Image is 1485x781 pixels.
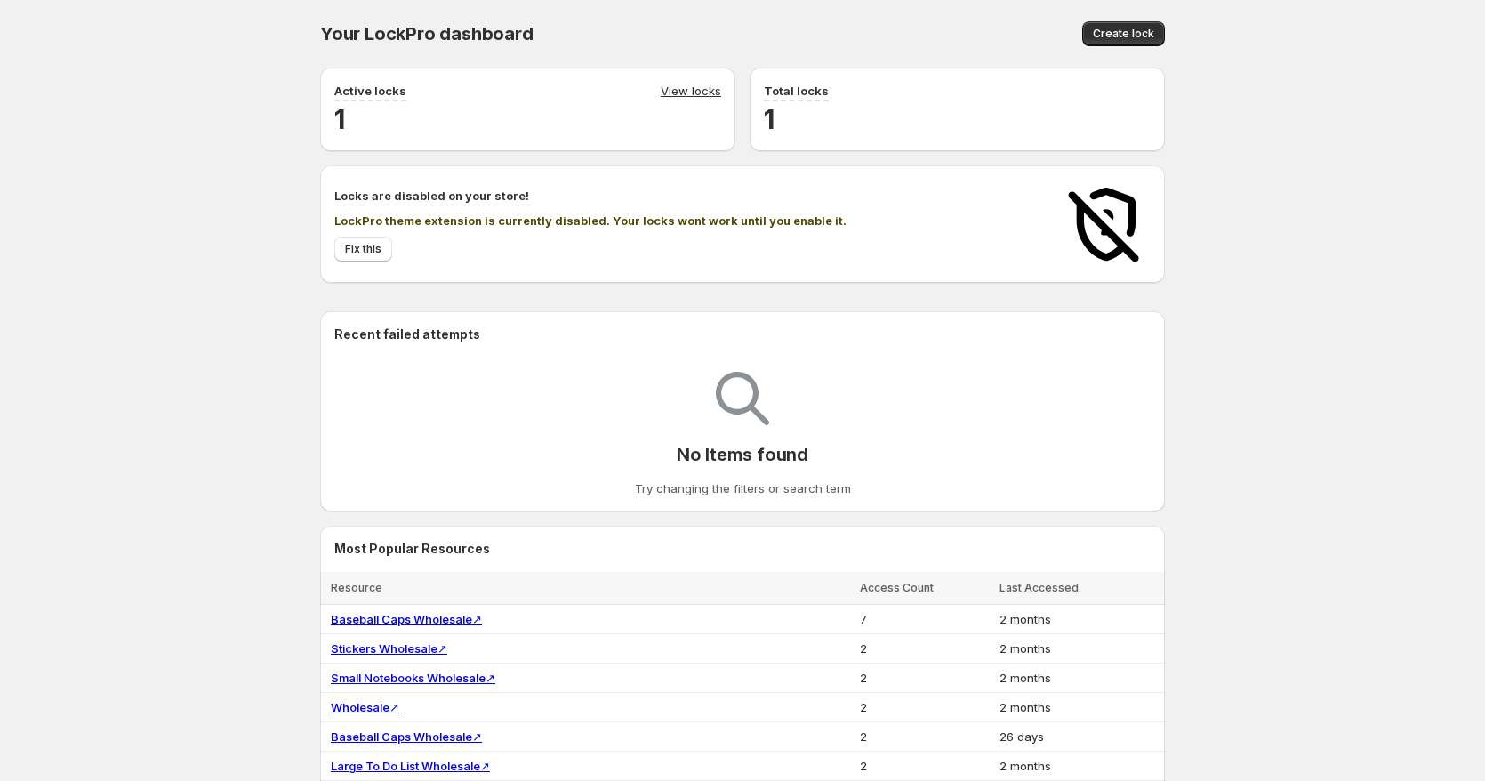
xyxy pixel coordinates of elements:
h2: 1 [764,101,1151,137]
span: Fix this [345,242,381,256]
h2: Most Popular Resources [334,540,1151,558]
td: 7 [855,605,994,634]
p: Try changing the filters or search term [635,479,851,497]
a: View locks [661,82,721,101]
p: No Items found [677,444,808,465]
span: Your LockPro dashboard [320,23,534,44]
td: 2 months [994,693,1165,722]
td: 2 [855,722,994,752]
h2: Locks are disabled on your store! [334,187,1044,205]
h2: 1 [334,101,721,137]
img: Empty search results [716,372,769,425]
a: Baseball Caps Wholesale↗ [331,729,482,744]
span: Create lock [1093,27,1154,41]
td: 2 [855,752,994,781]
a: Large To Do List Wholesale↗ [331,759,490,773]
td: 2 [855,693,994,722]
span: Last Accessed [999,581,1079,594]
a: Stickers Wholesale↗ [331,641,447,656]
td: 2 months [994,605,1165,634]
button: Fix this [334,237,392,262]
p: LockPro theme extension is currently disabled. Your locks wont work until you enable it. [334,212,1044,229]
button: Create lock [1082,21,1165,46]
td: 26 days [994,722,1165,752]
a: Wholesale↗ [331,700,399,714]
td: 2 [855,664,994,693]
span: Access Count [860,581,934,594]
td: 2 months [994,752,1165,781]
td: 2 months [994,664,1165,693]
p: Active locks [334,82,406,100]
h2: Recent failed attempts [334,326,480,343]
td: 2 [855,634,994,664]
a: Baseball Caps Wholesale↗ [331,612,482,626]
span: Resource [331,581,382,594]
a: Small Notebooks Wholesale↗ [331,671,495,685]
td: 2 months [994,634,1165,664]
p: Total locks [764,82,829,100]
